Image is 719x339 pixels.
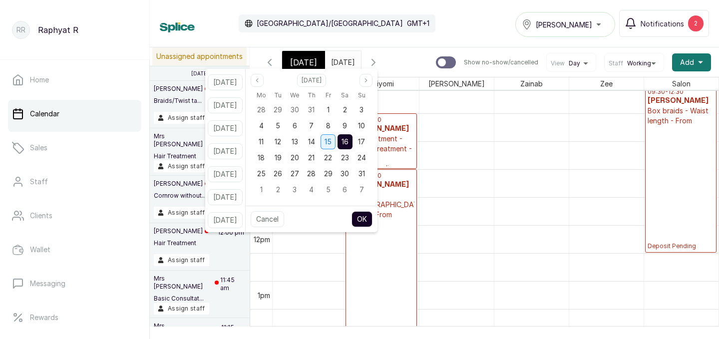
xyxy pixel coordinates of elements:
[259,121,264,130] span: 4
[275,153,282,162] span: 19
[627,59,651,67] span: Working
[154,303,209,315] button: Assign staff
[154,85,209,93] p: [PERSON_NAME]
[270,134,286,150] div: 12 Aug 2025
[320,182,336,198] div: 05 Sep 2025
[303,166,320,182] div: 28 Aug 2025
[30,75,49,85] p: Home
[154,254,209,266] button: Assign staff
[337,166,353,182] div: 30 Aug 2025
[337,182,353,198] div: 06 Sep 2025
[353,89,369,102] div: Sunday
[257,18,403,28] p: [GEOGRAPHIC_DATA]/[GEOGRAPHIC_DATA]
[293,185,297,194] span: 3
[353,182,369,198] div: 07 Sep 2025
[253,150,270,166] div: 18 Aug 2025
[251,74,264,87] button: Previous month
[303,89,320,102] div: Thursday
[648,88,715,96] p: 09:30 - 12:30
[348,172,414,180] p: 11:00 - 15:00
[348,164,414,172] span: Deposit Pending
[358,121,365,130] span: 10
[672,53,711,71] button: Add
[16,25,25,35] p: RR
[30,313,58,323] p: Rewards
[287,166,303,182] div: 27 Aug 2025
[252,234,272,245] div: 12pm
[320,118,336,134] div: 08 Aug 2025
[303,150,320,166] div: 21 Aug 2025
[291,153,299,162] span: 20
[326,89,331,101] span: Fr
[274,105,282,114] span: 29
[303,182,320,198] div: 04 Sep 2025
[358,153,366,162] span: 24
[253,102,270,118] div: 28 Jul 2025
[253,89,370,198] div: Aug 2025
[308,89,316,101] span: Th
[536,19,592,30] span: [PERSON_NAME]
[293,121,297,130] span: 6
[257,89,266,101] span: Mo
[688,15,704,31] div: 2
[309,121,314,130] span: 7
[303,134,320,150] div: 14 Aug 2025
[303,118,320,134] div: 07 Aug 2025
[648,96,715,106] h3: [PERSON_NAME]
[307,169,316,178] span: 28
[320,150,336,166] div: 22 Aug 2025
[359,105,363,114] span: 3
[353,102,369,118] div: 03 Aug 2025
[270,118,286,134] div: 05 Aug 2025
[251,211,284,227] button: Cancel
[348,116,414,124] p: 10:00 - 11:00
[154,180,209,188] p: [PERSON_NAME]
[359,74,372,87] button: Next month
[308,137,315,146] span: 14
[287,150,303,166] div: 20 Aug 2025
[8,236,141,264] a: Wallet
[337,102,353,118] div: 02 Aug 2025
[8,270,141,298] a: Messaging
[359,169,365,178] span: 31
[326,185,331,194] span: 5
[253,134,270,150] div: 11 Aug 2025
[254,77,260,83] svg: page previous
[287,89,303,102] div: Wednesday
[341,89,349,101] span: Sa
[30,143,47,153] p: Sales
[343,185,347,194] span: 6
[358,89,365,101] span: Su
[154,112,209,124] button: Assign staff
[208,143,243,159] button: [DATE]
[342,137,349,146] span: 16
[426,77,487,90] span: [PERSON_NAME]
[308,105,315,114] span: 31
[8,66,141,94] a: Home
[353,134,369,150] div: 17 Aug 2025
[324,153,332,162] span: 22
[598,77,615,90] span: Zee
[515,12,615,37] button: [PERSON_NAME]
[208,212,243,228] button: [DATE]
[260,185,263,194] span: 1
[341,169,349,178] span: 30
[290,89,299,101] span: We
[253,118,270,134] div: 04 Aug 2025
[154,152,218,160] p: Hair Treatment
[253,166,270,182] div: 25 Aug 2025
[270,102,286,118] div: 29 Jul 2025
[8,168,141,196] a: Staff
[270,150,286,166] div: 19 Aug 2025
[154,295,219,303] p: Basic Consultat...
[154,132,218,148] p: Mrs [PERSON_NAME]
[291,105,299,114] span: 30
[154,322,220,338] p: Mrs [PERSON_NAME]
[154,275,219,291] p: Mrs [PERSON_NAME]
[154,227,209,235] p: [PERSON_NAME]
[154,160,209,172] button: Assign staff
[341,153,349,162] span: 23
[297,74,326,87] button: Select month
[291,169,299,178] span: 27
[326,121,331,130] span: 8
